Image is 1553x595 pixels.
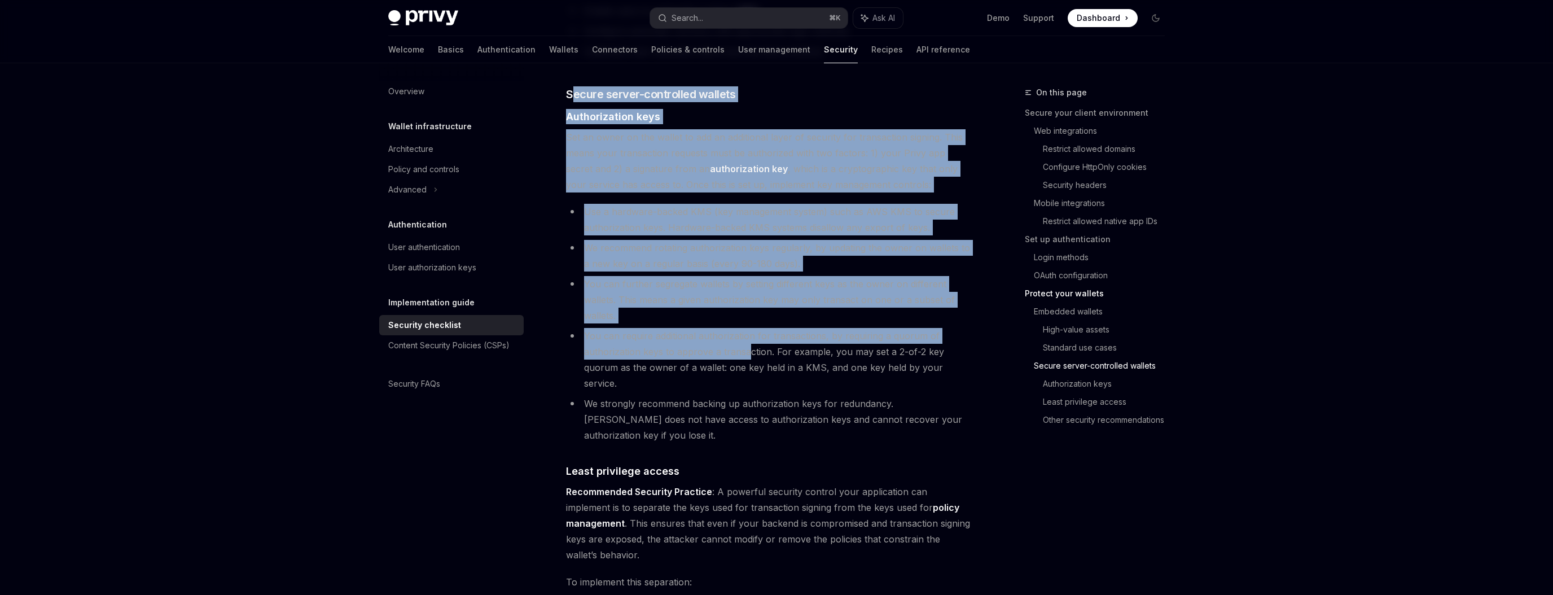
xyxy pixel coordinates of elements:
span: Dashboard [1077,12,1120,24]
a: API reference [916,36,970,63]
a: Basics [438,36,464,63]
li: Use a hardware-backed KMS (key management system) such as AWS KMS to secure authorization keys. H... [566,204,973,235]
a: User authentication [379,237,524,257]
a: Policy and controls [379,159,524,180]
span: Set an owner on the wallet to add an additional layer of security for transaction signing. This m... [566,129,973,193]
li: We recommend rotating authorization keys regularly, by updating the owner on wallets to a new key... [566,240,973,272]
a: Demo [987,12,1010,24]
a: Recipes [871,36,903,63]
a: Architecture [379,139,524,159]
a: Policies & controls [651,36,725,63]
a: Authorization keys [1043,375,1174,393]
span: Authorization keys [566,109,660,124]
a: User management [738,36,810,63]
a: Authentication [477,36,536,63]
a: Standard use cases [1043,339,1174,357]
button: Search...⌘K [650,8,848,28]
a: Set up authentication [1025,230,1174,248]
a: Least privilege access [1043,393,1174,411]
a: Secure your client environment [1025,104,1174,122]
li: You can further segregate wallets by setting different keys as the owner on different wallets. Th... [566,276,973,323]
span: Secure server-controlled wallets [566,86,735,102]
a: OAuth configuration [1034,266,1174,285]
span: On this page [1036,86,1087,99]
a: Protect your wallets [1025,285,1174,303]
a: Wallets [549,36,578,63]
div: Content Security Policies (CSPs) [388,339,510,352]
a: Secure server-controlled wallets [1034,357,1174,375]
a: Login methods [1034,248,1174,266]
div: Search... [672,11,703,25]
h5: Implementation guide [388,296,475,309]
a: Welcome [388,36,424,63]
a: Overview [379,81,524,102]
a: Restrict allowed domains [1043,140,1174,158]
strong: Recommended Security Practice [566,486,712,497]
div: Security FAQs [388,377,440,391]
span: To implement this separation: [566,574,973,590]
a: Restrict allowed native app IDs [1043,212,1174,230]
div: User authorization keys [388,261,476,274]
img: dark logo [388,10,458,26]
a: Security headers [1043,176,1174,194]
a: Content Security Policies (CSPs) [379,335,524,356]
a: Embedded wallets [1034,303,1174,321]
span: ⌘ K [829,14,841,23]
a: Dashboard [1068,9,1138,27]
div: Advanced [388,183,427,196]
button: Toggle dark mode [1147,9,1165,27]
a: Support [1023,12,1054,24]
div: Overview [388,85,424,98]
a: Other security recommendations [1043,411,1174,429]
div: User authentication [388,240,460,254]
div: Architecture [388,142,433,156]
a: Configure HttpOnly cookies [1043,158,1174,176]
span: Ask AI [872,12,895,24]
button: Ask AI [853,8,903,28]
a: Security [824,36,858,63]
span: : A powerful security control your application can implement is to separate the keys used for tra... [566,484,973,563]
a: High-value assets [1043,321,1174,339]
a: User authorization keys [379,257,524,278]
div: Policy and controls [388,163,459,176]
li: We strongly recommend backing up authorization keys for redundancy. [PERSON_NAME] does not have a... [566,396,973,443]
h5: Authentication [388,218,447,231]
a: Web integrations [1034,122,1174,140]
li: You can require additional authorization for transactions, by requiring a quorum of authorization... [566,328,973,391]
a: Security FAQs [379,374,524,394]
span: Least privilege access [566,463,679,479]
a: Connectors [592,36,638,63]
div: Security checklist [388,318,461,332]
h5: Wallet infrastructure [388,120,472,133]
a: Mobile integrations [1034,194,1174,212]
a: authorization key [710,163,788,175]
a: Security checklist [379,315,524,335]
